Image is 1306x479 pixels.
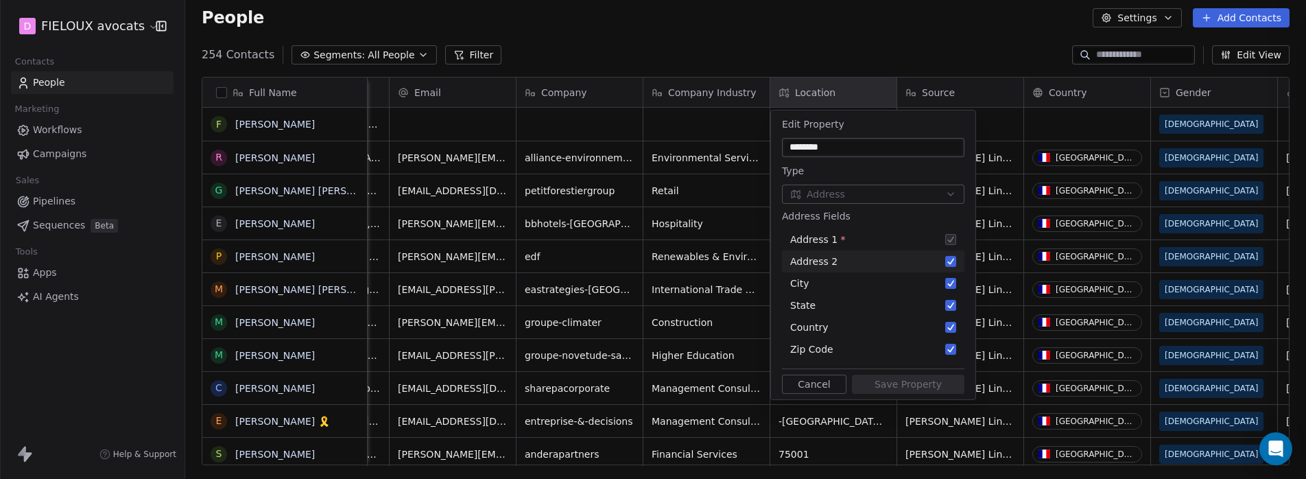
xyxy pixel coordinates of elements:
span: Address [807,187,845,202]
button: Save Property [852,375,964,394]
div: Domaine [71,81,106,90]
button: Address [782,185,964,204]
span: City [790,277,809,291]
div: Suggestions [782,229,964,360]
span: State [790,299,816,313]
div: Address Fields [782,209,964,223]
button: Cancel [782,375,846,394]
span: Address 2 [790,255,838,269]
img: website_grey.svg [22,36,33,47]
img: logo_orange.svg [22,22,33,33]
span: Type [782,165,804,176]
span: Country [790,320,829,335]
span: Edit Property [782,119,844,130]
div: Mots-clés [171,81,210,90]
div: Domaine: [DOMAIN_NAME] [36,36,155,47]
img: tab_keywords_by_traffic_grey.svg [156,80,167,91]
div: Address 1 [790,233,846,247]
div: v 4.0.25 [38,22,67,33]
span: Zip Code [790,342,833,357]
img: tab_domain_overview_orange.svg [56,80,67,91]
